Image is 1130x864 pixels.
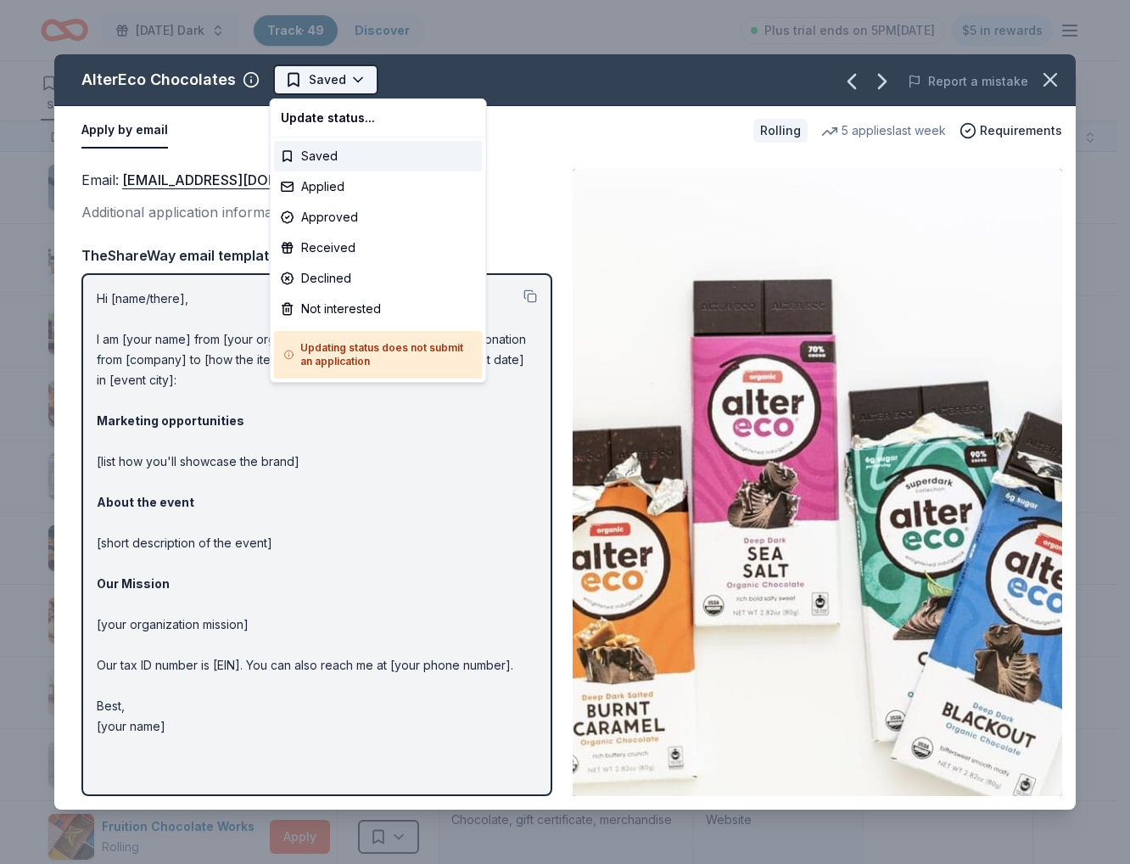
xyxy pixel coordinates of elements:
div: Saved [274,141,483,171]
h5: Updating status does not submit an application [284,341,473,368]
div: Approved [274,202,483,233]
div: Declined [274,263,483,294]
div: Applied [274,171,483,202]
div: Update status... [274,103,483,133]
div: Received [274,233,483,263]
div: Not interested [274,294,483,324]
